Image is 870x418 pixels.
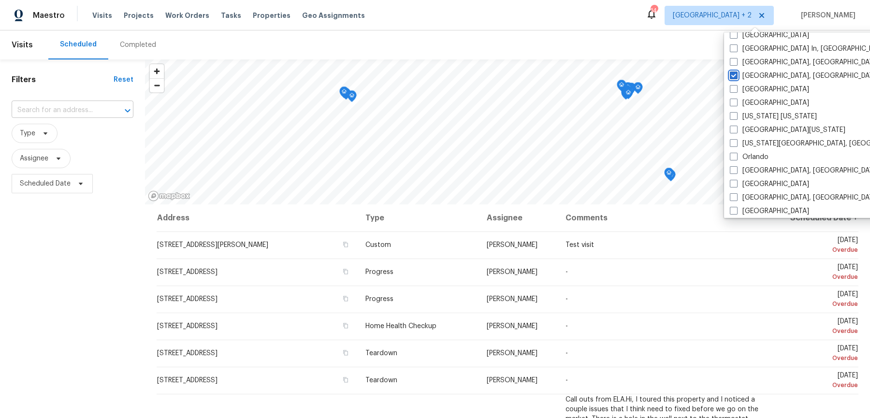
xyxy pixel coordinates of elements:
span: Progress [365,296,393,303]
span: Custom [365,242,391,248]
th: Comments [558,204,768,231]
div: Overdue [776,245,858,255]
div: Reset [114,75,133,85]
button: Zoom in [150,64,164,78]
span: [STREET_ADDRESS] [157,269,217,275]
span: Home Health Checkup [365,323,436,330]
div: Overdue [776,272,858,282]
button: Copy Address [341,240,350,249]
label: [US_STATE] [US_STATE] [730,112,817,121]
span: Visits [12,34,33,56]
span: Teardown [365,350,397,357]
span: Assignee [20,154,48,163]
span: - [565,323,568,330]
div: Map marker [623,82,633,97]
div: Map marker [347,90,357,105]
span: Scheduled Date [20,179,71,188]
div: Map marker [622,85,632,100]
span: - [565,350,568,357]
span: [PERSON_NAME] [487,269,537,275]
button: Open [121,104,134,117]
span: [PERSON_NAME] [487,242,537,248]
canvas: Map [145,59,870,204]
span: [STREET_ADDRESS] [157,323,217,330]
span: Teardown [365,377,397,384]
span: [DATE] [776,372,858,390]
label: Orlando [730,152,768,162]
div: Map marker [664,168,674,183]
div: Overdue [776,326,858,336]
span: Type [20,129,35,138]
span: [DATE] [776,291,858,309]
button: Copy Address [341,348,350,357]
label: [GEOGRAPHIC_DATA] [730,179,809,189]
span: Visits [92,11,112,20]
button: Copy Address [341,267,350,276]
div: Map marker [622,86,632,101]
span: [DATE] [776,318,858,336]
span: [DATE] [776,264,858,282]
span: [STREET_ADDRESS] [157,296,217,303]
span: [DATE] [776,237,858,255]
span: Properties [253,11,290,20]
div: Map marker [621,88,631,103]
div: Map marker [622,86,631,101]
span: - [565,269,568,275]
label: [GEOGRAPHIC_DATA][US_STATE] [730,125,845,135]
span: [STREET_ADDRESS][PERSON_NAME] [157,242,268,248]
label: [GEOGRAPHIC_DATA] [730,98,809,108]
span: - [565,377,568,384]
span: Test visit [565,242,594,248]
div: Scheduled [60,40,97,49]
div: Overdue [776,380,858,390]
h1: Filters [12,75,114,85]
span: Projects [124,11,154,20]
a: Mapbox homepage [148,190,190,202]
span: [GEOGRAPHIC_DATA] + 2 [673,11,752,20]
button: Copy Address [341,321,350,330]
span: [PERSON_NAME] [487,323,537,330]
div: Overdue [776,353,858,363]
div: Completed [120,40,156,50]
div: Map marker [339,86,349,101]
th: Type [358,204,479,231]
div: Overdue [776,299,858,309]
span: [PERSON_NAME] [487,296,537,303]
span: Maestro [33,11,65,20]
span: [PERSON_NAME] [487,377,537,384]
span: [DATE] [776,345,858,363]
button: Copy Address [341,375,350,384]
button: Copy Address [341,294,350,303]
th: Scheduled Date ↑ [768,204,858,231]
span: Progress [365,269,393,275]
span: [PERSON_NAME] [797,11,855,20]
div: Map marker [623,87,633,102]
span: Geo Assignments [302,11,365,20]
label: [GEOGRAPHIC_DATA] [730,30,809,40]
input: Search for an address... [12,103,106,118]
span: Zoom out [150,79,164,92]
button: Zoom out [150,78,164,92]
span: [STREET_ADDRESS] [157,377,217,384]
span: [STREET_ADDRESS] [157,350,217,357]
label: [GEOGRAPHIC_DATA] [730,85,809,94]
span: Work Orders [165,11,209,20]
th: Assignee [479,204,558,231]
span: [PERSON_NAME] [487,350,537,357]
div: Map marker [633,82,643,97]
th: Address [157,204,358,231]
span: Tasks [221,12,241,19]
label: [GEOGRAPHIC_DATA] [730,206,809,216]
div: 144 [651,6,657,15]
span: - [565,296,568,303]
div: Map marker [617,80,626,95]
